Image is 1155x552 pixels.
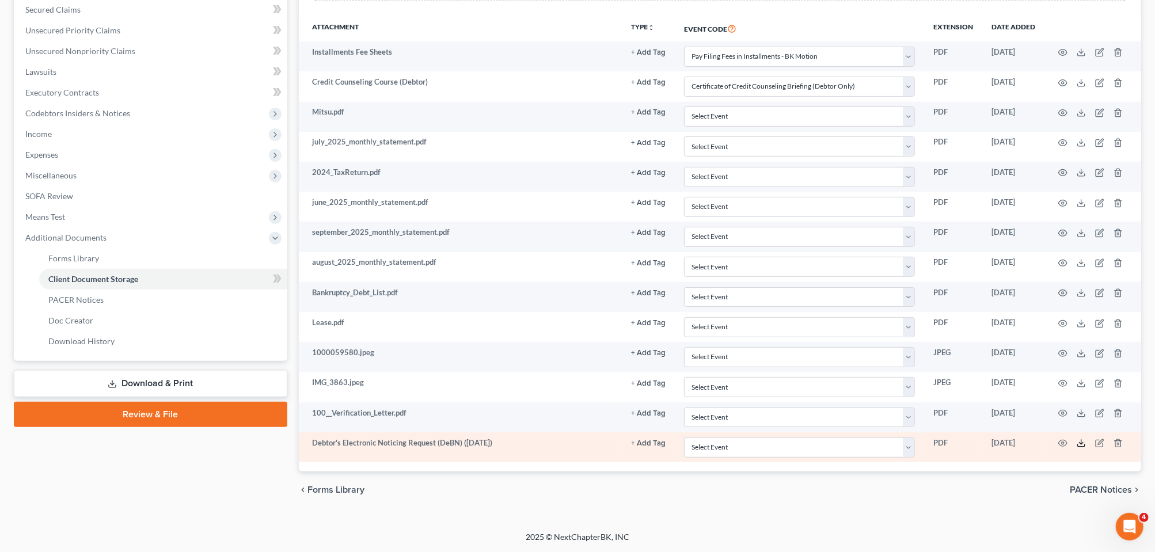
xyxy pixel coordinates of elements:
[110,307,142,319] div: • [DATE]
[41,265,108,277] div: [PERSON_NAME]
[14,402,287,427] a: Review & File
[1070,485,1132,494] span: PACER Notices
[982,15,1044,41] th: Date added
[299,192,622,222] td: june_2025_monthly_statement.pdf
[39,310,287,331] a: Doc Creator
[631,440,666,447] button: + Add Tag
[299,282,622,312] td: Bankruptcy_Debt_List.pdf
[308,485,365,494] span: Forms Library
[13,83,36,106] img: Profile image for Lindsey
[631,377,666,388] a: + Add Tag
[16,20,287,41] a: Unsecured Priority Claims
[631,79,666,86] button: + Add Tag
[41,137,108,149] div: [PERSON_NAME]
[631,136,666,147] a: + Add Tag
[25,191,73,201] span: SOFA Review
[41,83,606,93] span: That is great new! So sorry for the trouble. Don't hesitate to reach out if you ever run into any...
[13,253,36,276] img: Profile image for Emma
[299,312,622,342] td: Lease.pdf
[299,432,622,462] td: Debtor's Electronic Noticing Request (DeBN) ([DATE])
[299,222,622,252] td: september_2025_monthly_statement.pdf
[14,370,287,397] a: Download & Print
[183,388,201,396] span: Help
[924,102,982,132] td: PDF
[982,132,1044,162] td: [DATE]
[924,312,982,342] td: PDF
[631,109,666,116] button: + Add Tag
[982,372,1044,402] td: [DATE]
[924,132,982,162] td: PDF
[982,162,1044,192] td: [DATE]
[299,162,622,192] td: 2024_TaxReturn.pdf
[924,252,982,282] td: PDF
[25,87,99,97] span: Executory Contracts
[631,227,666,238] a: + Add Tag
[299,342,622,372] td: 1000059580.jpeg
[299,102,622,132] td: Mitsu.pdf
[982,252,1044,282] td: [DATE]
[25,25,120,35] span: Unsecured Priority Claims
[631,24,655,31] button: TYPEunfold_more
[982,342,1044,372] td: [DATE]
[1116,513,1143,540] iframe: Intercom live chat
[202,5,223,25] div: Close
[631,410,666,417] button: + Add Tag
[25,108,130,118] span: Codebtors Insiders & Notices
[631,139,666,147] button: + Add Tag
[41,350,108,362] div: [PERSON_NAME]
[924,342,982,372] td: JPEG
[924,282,982,312] td: PDF
[16,82,287,103] a: Executory Contracts
[924,41,982,71] td: PDF
[631,49,666,56] button: + Add Tag
[631,167,666,178] a: + Add Tag
[631,197,666,208] a: + Add Tag
[26,388,50,396] span: Home
[631,229,666,237] button: + Add Tag
[924,15,982,41] th: Extension
[39,269,287,290] a: Client Document Storage
[48,315,93,325] span: Doc Creator
[41,94,108,106] div: [PERSON_NAME]
[299,485,308,494] i: chevron_left
[53,324,177,347] button: Send us a message
[41,307,108,319] div: [PERSON_NAME]
[39,290,287,310] a: PACER Notices
[25,150,58,159] span: Expenses
[982,192,1044,222] td: [DATE]
[924,432,982,462] td: PDF
[25,5,81,14] span: Secured Claims
[982,402,1044,432] td: [DATE]
[982,71,1044,101] td: [DATE]
[77,359,153,405] button: Messages
[13,338,36,361] img: Profile image for Lindsey
[25,212,65,222] span: Means Test
[48,253,99,263] span: Forms Library
[154,359,230,405] button: Help
[110,137,142,149] div: • [DATE]
[631,290,666,297] button: + Add Tag
[25,129,52,139] span: Income
[299,252,622,282] td: august_2025_monthly_statement.pdf
[631,317,666,328] a: + Add Tag
[110,265,142,277] div: • [DATE]
[924,162,982,192] td: PDF
[16,186,287,207] a: SOFA Review
[25,170,77,180] span: Miscellaneous
[631,106,666,117] a: + Add Tag
[299,402,622,432] td: 100__Verification_Letter.pdf
[631,347,666,358] a: + Add Tag
[982,222,1044,252] td: [DATE]
[982,41,1044,71] td: [DATE]
[110,180,142,192] div: • [DATE]
[675,15,924,41] th: Event Code
[13,296,36,319] img: Profile image for Katie
[299,372,622,402] td: IMG_3863.jpeg
[249,531,906,552] div: 2025 © NextChapterBK, INC
[631,169,666,177] button: + Add Tag
[631,77,666,87] a: + Add Tag
[982,312,1044,342] td: [DATE]
[13,125,36,149] img: Profile image for Lindsey
[48,295,104,304] span: PACER Notices
[1132,485,1141,494] i: chevron_right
